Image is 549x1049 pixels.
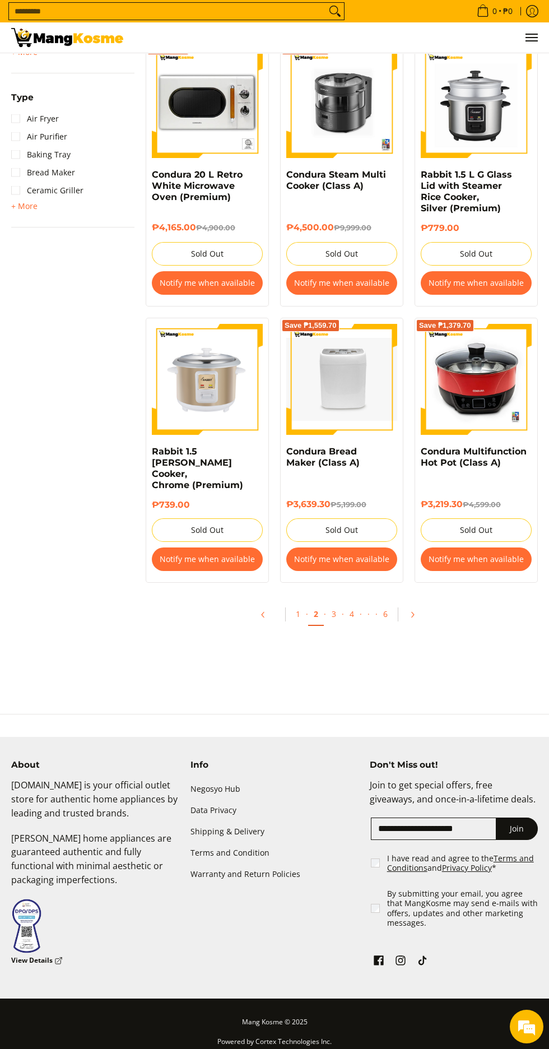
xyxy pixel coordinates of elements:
[11,93,34,110] summary: Open
[286,222,397,233] h6: ₱4,500.00
[140,600,543,635] ul: Pagination
[370,759,538,770] h4: Don't Miss out!
[11,759,179,770] h4: About
[415,953,430,972] a: See Mang Kosme on TikTok
[286,271,397,295] button: Notify me when available
[421,242,532,266] button: Sold Out
[290,603,306,625] a: 1
[324,609,326,619] span: ·
[286,337,397,420] img: Condura Bread Maker (Class A)
[65,141,155,254] span: We're online!
[378,603,393,625] a: 6
[134,22,538,53] nav: Main Menu
[58,63,188,77] div: Chat with us now
[190,821,359,842] a: Shipping & Delivery
[152,499,263,510] h6: ₱739.00
[11,28,123,47] img: Small Appliances l Mang Kosme: Home Appliances Warehouse Sale | Page 2
[134,22,538,53] ul: Customer Navigation
[190,843,359,864] a: Terms and Condition
[421,169,512,213] a: Rabbit 1.5 L G Glass Lid with Steamer Rice Cooker, Silver (Premium)
[387,889,539,928] label: By submitting your email, you agree that MangKosme may send e-mails with offers, updates and othe...
[491,7,499,15] span: 0
[419,322,471,329] span: Save ₱1,379.70
[375,609,378,619] span: ·
[421,324,532,435] img: Condura Multifunction Hot Pot (Class A)
[11,954,63,968] a: View Details
[371,953,387,972] a: See Mang Kosme on Facebook
[326,603,342,625] a: 3
[496,818,538,840] button: Join
[152,518,263,542] button: Sold Out
[421,47,532,158] img: https://mangkosme.com/products/rabbit-1-5-l-g-glass-lid-with-steamer-rice-cooker-silver-class-a
[463,500,501,509] del: ₱4,599.00
[11,48,38,57] span: + More
[331,500,366,509] del: ₱5,199.00
[11,182,83,199] a: Ceramic Griller
[11,832,179,898] p: [PERSON_NAME] home appliances are guaranteed authentic and fully functional with minimal aestheti...
[11,93,34,101] span: Type
[524,22,538,53] button: Menu
[421,547,532,571] button: Notify me when available
[152,446,243,490] a: Rabbit 1.5 [PERSON_NAME] Cooker, Chrome (Premium)
[362,603,375,625] span: ·
[360,609,362,619] span: ·
[184,6,211,33] div: Minimize live chat window
[442,862,492,873] a: Privacy Policy
[152,242,263,266] button: Sold Out
[196,224,235,232] del: ₱4,900.00
[326,3,344,20] button: Search
[152,169,243,202] a: Condura 20 L Retro White Microwave Oven (Premium)
[342,609,344,619] span: ·
[370,778,538,818] p: Join to get special offers, free giveaways, and once-in-a-lifetime deals.
[334,224,371,232] del: ₱9,999.00
[421,271,532,295] button: Notify me when available
[190,864,359,885] a: Warranty and Return Policies
[286,499,397,510] h6: ₱3,639.30
[286,169,386,191] a: Condura Steam Multi Cooker (Class A)
[286,446,360,468] a: Condura Bread Maker (Class A)
[387,853,534,874] a: Terms and Conditions
[11,1015,538,1035] p: Mang Kosme © 2025
[11,128,67,146] a: Air Purifier
[152,324,263,435] img: https://mangkosme.com/products/rabbit-1-5-l-c-rice-cooker-chrome-class-a
[152,47,263,158] img: condura-vintage-style-20-liter-micowave-oven-with-icc-sticker-class-a-full-front-view-mang-kosme
[501,7,514,15] span: ₱0
[152,222,263,233] h6: ₱4,165.00
[387,853,539,873] label: I have read and agree to the and *
[286,242,397,266] button: Sold Out
[421,222,532,233] h6: ₱779.00
[11,164,75,182] a: Bread Maker
[308,603,324,626] a: 2
[421,446,527,468] a: Condura Multifunction Hot Pot (Class A)
[285,322,337,329] span: Save ₱1,559.70
[421,518,532,542] button: Sold Out
[11,778,179,831] p: [DOMAIN_NAME] is your official outlet store for authentic home appliances by leading and trusted ...
[11,110,59,128] a: Air Fryer
[11,898,42,954] img: Data Privacy Seal
[11,202,38,211] span: + More
[11,199,38,213] summary: Open
[344,603,360,625] a: 4
[393,953,408,972] a: See Mang Kosme on Instagram
[6,306,213,345] textarea: Type your message and hit 'Enter'
[473,5,516,17] span: •
[190,778,359,800] a: Negosyo Hub
[152,271,263,295] button: Notify me when available
[152,547,263,571] button: Notify me when available
[11,146,71,164] a: Baking Tray
[286,547,397,571] button: Notify me when available
[286,47,397,158] img: Condura Steam Multi Cooker (Class A)
[286,518,397,542] button: Sold Out
[421,499,532,510] h6: ₱3,219.30
[190,800,359,821] a: Data Privacy
[190,759,359,770] h4: Info
[306,609,308,619] span: ·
